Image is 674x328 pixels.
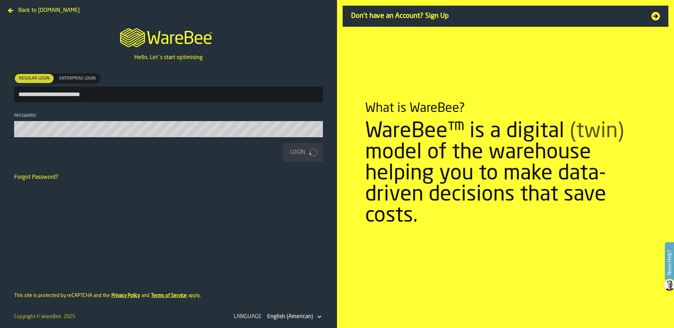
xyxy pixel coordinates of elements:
span: 2025 [64,314,75,319]
span: Enterprise Login [56,75,98,82]
span: Regular Login [16,75,52,82]
div: LanguageDropdownMenuValue-en-US [232,311,323,322]
span: Don't have an Account? Sign Up [351,11,643,21]
a: Back to [DOMAIN_NAME] [6,6,82,11]
label: button-switch-multi-Enterprise Login [54,73,100,84]
a: Privacy Policy [111,293,140,298]
p: Hello, Let`s start optimising [134,53,203,62]
span: Copyright © [14,314,40,319]
a: Don't have an Account? Sign Up [343,6,668,27]
div: Language [232,313,263,321]
div: DropdownMenuValue-en-US [267,313,313,321]
div: WareBee™ is a digital model of the warehouse helping you to make data-driven decisions that save ... [365,121,646,227]
button: button-Login [283,143,323,162]
a: Terms of Service [151,293,187,298]
button: button-toolbar-Password [313,127,321,134]
div: Login [287,148,308,157]
input: button-toolbar-[object Object] [14,87,323,102]
a: logo-header [114,20,223,53]
div: What is WareBee? [365,101,465,115]
div: Password [14,113,323,118]
span: (twin) [570,121,624,142]
div: thumb [15,74,54,83]
label: button-switch-multi-Regular Login [14,73,54,84]
div: thumb [55,74,100,83]
input: button-toolbar-Password [14,121,323,137]
a: WareBee. [41,314,62,319]
a: Forgot Password? [14,175,58,180]
label: button-toolbar-Password [14,113,323,137]
label: button-toolbar-[object Object] [14,73,323,102]
label: Need Help? [666,243,673,282]
span: Back to [DOMAIN_NAME] [18,6,80,15]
